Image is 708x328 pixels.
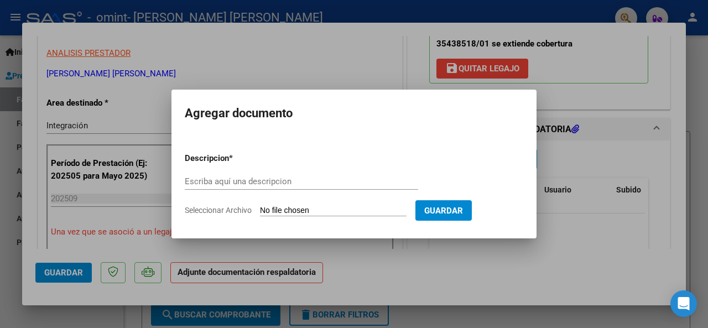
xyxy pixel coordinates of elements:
div: Open Intercom Messenger [670,290,697,317]
button: Guardar [415,200,472,221]
span: Seleccionar Archivo [185,206,252,215]
p: Descripcion [185,152,287,165]
h2: Agregar documento [185,103,523,124]
span: Guardar [424,206,463,216]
